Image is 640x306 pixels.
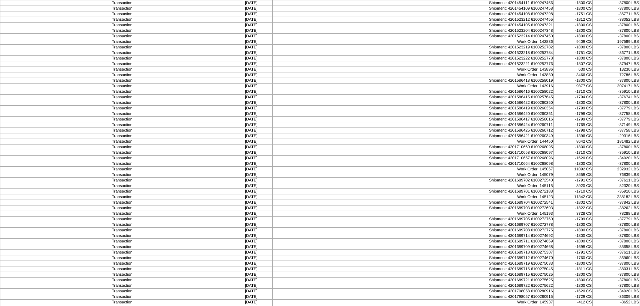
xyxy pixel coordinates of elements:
td: -1791 CS [554,178,593,183]
td: -1807 CS [554,61,593,67]
td: Shipment: 4201689714 6100274692 [273,233,554,239]
td: -37611 LBS [593,178,640,183]
td: Transaction [0,205,244,211]
td: [DATE] [244,117,273,122]
td: 232932 LBS [593,167,640,172]
td: -1794 CS [554,95,593,100]
td: -34020 LBS [593,156,640,161]
td: -37779 LBS [593,117,640,122]
td: Shipment: 4201689703 6100272603 [273,205,554,211]
td: -36960 LBS [593,255,640,261]
td: [DATE] [244,106,273,111]
td: -36771 LBS [593,11,640,17]
td: 9409 CS [554,39,593,45]
td: [DATE] [244,139,273,144]
td: -1798 CS [554,111,593,117]
td: Work Order: 145193 [273,211,554,217]
td: -1800 CS [554,6,593,11]
td: Transaction [0,222,244,228]
td: Transaction [0,255,244,261]
td: Work Order: 145115 [273,183,554,189]
td: [DATE] [244,194,273,200]
td: -35910 LBS [593,150,640,156]
td: [DATE] [244,294,273,300]
td: Shipment: 4201586417 6100258016 [273,117,554,122]
td: [DATE] [244,272,273,278]
td: [DATE] [244,17,273,23]
td: 78288 LBS [593,211,640,217]
td: 3659 CS [554,172,593,178]
td: Shipment: 4201798058 6100280916 [273,289,554,294]
td: [DATE] [244,211,273,217]
td: Work Order: 145067 [273,167,554,172]
td: Transaction [0,283,244,289]
td: -1800 CS [554,222,593,228]
td: Shipment: 4201454108 6100247298 [273,11,554,17]
td: -35910 LBS [593,189,640,194]
td: Shipment: 4201689711 6100274669 [273,239,554,244]
td: 11342 CS [554,194,593,200]
td: -1710 CS [554,89,593,95]
td: [DATE] [244,84,273,89]
td: Shipment: 4201689708 6100272775 [273,228,554,233]
td: [DATE] [244,244,273,250]
td: -37800 LBS [593,23,640,28]
td: Transaction [0,45,244,50]
td: 72786 LBS [593,72,640,78]
td: -37779 LBS [593,106,640,111]
td: -1799 CS [554,217,593,222]
td: -37800 LBS [593,100,640,106]
td: -37842 LBS [593,200,640,205]
td: -35910 LBS [593,89,640,95]
td: -1822 CS [554,205,593,211]
td: Shipment: 4201689716 6100275045 [273,266,554,272]
td: 9877 CS [554,84,593,89]
td: -37149 LBS [593,122,640,128]
td: -1751 CS [554,11,593,17]
td: [DATE] [244,300,273,305]
td: -1800 CS [554,144,593,150]
td: [DATE] [244,261,273,266]
td: [DATE] [244,189,273,194]
td: 238182 LBS [593,194,640,200]
td: [DATE] [244,72,273,78]
td: Shipment: 4201689705 6100272760 [273,217,554,222]
td: Transaction [0,117,244,122]
td: Shipment: 4201710664 6100268098 [273,161,554,167]
td: Transaction [0,23,244,28]
td: -1620 CS [554,156,593,161]
td: Transaction [0,217,244,222]
td: [DATE] [244,6,273,11]
td: -1800 CS [554,272,593,278]
td: Transaction [0,144,244,150]
td: Shipment: 4201523204 6100247348 [273,28,554,34]
td: [DATE] [244,34,273,39]
td: -8652 LBS [593,300,640,305]
td: [DATE] [244,133,273,139]
td: Transaction [0,39,244,45]
td: -412 CS [554,300,593,305]
td: Transaction [0,294,244,300]
td: -37779 LBS [593,217,640,222]
td: Work Order: 145079 [273,172,554,178]
td: [DATE] [244,50,273,56]
td: [DATE] [244,222,273,228]
td: [DATE] [244,228,273,233]
td: -1800 CS [554,56,593,61]
td: -37674 LBS [593,95,640,100]
td: 207417 LBS [593,84,640,89]
td: -1751 CS [554,50,593,56]
td: -1800 CS [554,45,593,50]
td: [DATE] [244,278,273,283]
td: Transaction [0,189,244,194]
td: Shipment: 4201689709 6100274668 [273,244,554,250]
td: -34020 LBS [593,289,640,294]
td: Shipment: 4201689715 6100275025 [273,272,554,278]
td: Shipment: 4201586420 6100260351 [273,111,554,117]
td: -37800 LBS [593,0,640,6]
td: Transaction [0,172,244,178]
td: [DATE] [244,255,273,261]
td: -37800 LBS [593,283,640,289]
td: Work Order: 144450 [273,139,554,144]
td: -37800 LBS [593,239,640,244]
